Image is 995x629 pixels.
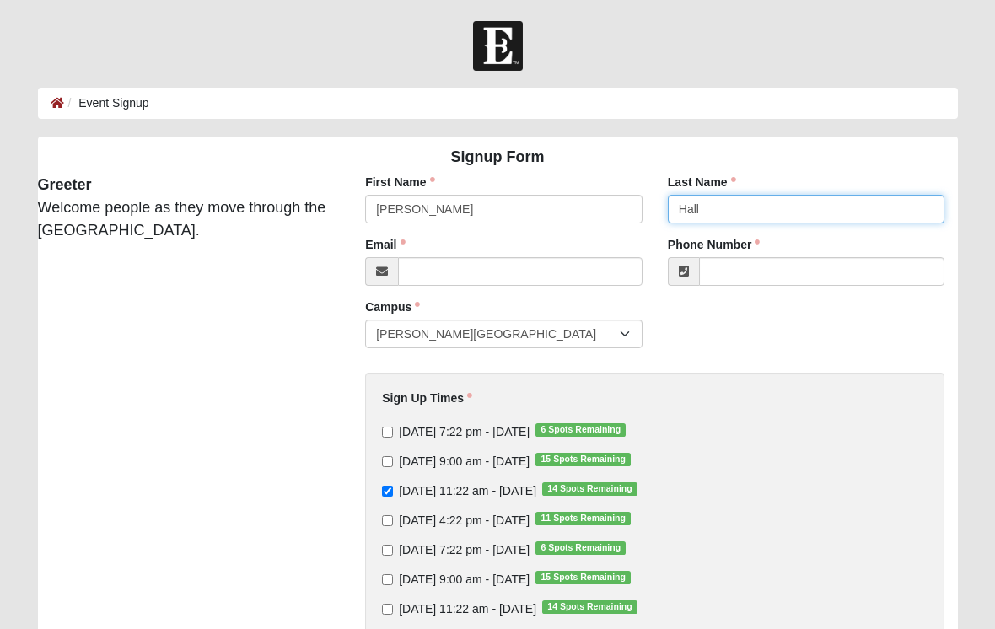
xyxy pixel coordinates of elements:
[542,600,637,614] span: 14 Spots Remaining
[382,486,393,497] input: [DATE] 11:22 am - [DATE]14 Spots Remaining
[382,604,393,615] input: [DATE] 11:22 am - [DATE]14 Spots Remaining
[382,545,393,556] input: [DATE] 7:22 pm - [DATE]6 Spots Remaining
[399,602,536,616] span: [DATE] 11:22 am - [DATE]
[399,425,530,438] span: [DATE] 7:22 pm - [DATE]
[382,427,393,438] input: [DATE] 7:22 pm - [DATE]6 Spots Remaining
[382,390,472,406] label: Sign Up Times
[365,298,420,315] label: Campus
[399,573,530,586] span: [DATE] 9:00 am - [DATE]
[382,515,393,526] input: [DATE] 4:22 pm - [DATE]11 Spots Remaining
[64,94,149,112] li: Event Signup
[382,574,393,585] input: [DATE] 9:00 am - [DATE]15 Spots Remaining
[382,456,393,467] input: [DATE] 9:00 am - [DATE]15 Spots Remaining
[535,512,631,525] span: 11 Spots Remaining
[38,176,92,193] strong: Greeter
[542,482,637,496] span: 14 Spots Remaining
[399,484,536,497] span: [DATE] 11:22 am - [DATE]
[365,174,434,191] label: First Name
[535,571,631,584] span: 15 Spots Remaining
[535,423,626,437] span: 6 Spots Remaining
[25,174,341,242] div: Welcome people as they move through the [GEOGRAPHIC_DATA].
[473,21,523,71] img: Church of Eleven22 Logo
[399,454,530,468] span: [DATE] 9:00 am - [DATE]
[668,236,761,253] label: Phone Number
[38,148,958,167] h4: Signup Form
[399,513,530,527] span: [DATE] 4:22 pm - [DATE]
[535,453,631,466] span: 15 Spots Remaining
[535,541,626,555] span: 6 Spots Remaining
[668,174,736,191] label: Last Name
[399,543,530,556] span: [DATE] 7:22 pm - [DATE]
[365,236,405,253] label: Email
